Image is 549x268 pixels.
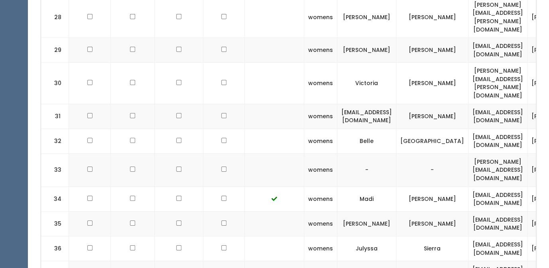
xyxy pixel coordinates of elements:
[337,187,396,211] td: Madi
[468,129,527,153] td: [EMAIL_ADDRESS][DOMAIN_NAME]
[396,187,468,211] td: [PERSON_NAME]
[337,211,396,236] td: [PERSON_NAME]
[396,211,468,236] td: [PERSON_NAME]
[337,129,396,153] td: Belle
[41,236,69,261] td: 36
[304,187,337,211] td: womens
[304,63,337,104] td: womens
[41,187,69,211] td: 34
[396,38,468,63] td: [PERSON_NAME]
[468,104,527,129] td: [EMAIL_ADDRESS][DOMAIN_NAME]
[468,236,527,261] td: [EMAIL_ADDRESS][DOMAIN_NAME]
[304,211,337,236] td: womens
[304,236,337,261] td: womens
[304,38,337,63] td: womens
[41,38,69,63] td: 29
[468,187,527,211] td: [EMAIL_ADDRESS][DOMAIN_NAME]
[396,63,468,104] td: [PERSON_NAME]
[337,38,396,63] td: [PERSON_NAME]
[468,211,527,236] td: [EMAIL_ADDRESS][DOMAIN_NAME]
[41,153,69,187] td: 33
[337,236,396,261] td: Julyssa
[468,38,527,63] td: [EMAIL_ADDRESS][DOMAIN_NAME]
[396,153,468,187] td: -
[41,63,69,104] td: 30
[337,63,396,104] td: Victoria
[396,129,468,153] td: [GEOGRAPHIC_DATA]
[304,153,337,187] td: womens
[41,104,69,129] td: 31
[468,63,527,104] td: [PERSON_NAME][EMAIL_ADDRESS][PERSON_NAME][DOMAIN_NAME]
[304,104,337,129] td: womens
[41,211,69,236] td: 35
[41,129,69,153] td: 32
[396,236,468,261] td: Sierra
[304,129,337,153] td: womens
[468,153,527,187] td: [PERSON_NAME][EMAIL_ADDRESS][DOMAIN_NAME]
[337,153,396,187] td: -
[337,104,396,129] td: [EMAIL_ADDRESS][DOMAIN_NAME]
[396,104,468,129] td: [PERSON_NAME]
